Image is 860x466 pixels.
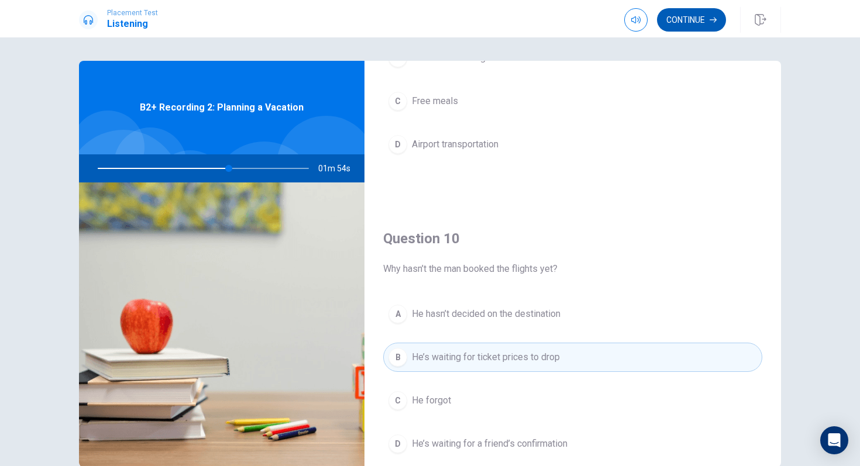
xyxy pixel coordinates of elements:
span: B2+ Recording 2: Planning a Vacation [140,101,304,115]
button: DHe’s waiting for a friend’s confirmation [383,429,762,458]
span: He hasn’t decided on the destination [412,307,560,321]
h4: Question 10 [383,229,762,248]
span: Free meals [412,94,458,108]
span: He’s waiting for ticket prices to drop [412,350,560,364]
button: BHe’s waiting for ticket prices to drop [383,343,762,372]
span: 01m 54s [318,154,360,182]
span: Why hasn’t the man booked the flights yet? [383,262,762,276]
div: D [388,135,407,154]
button: DAirport transportation [383,130,762,159]
div: C [388,391,407,410]
span: Airport transportation [412,137,498,151]
div: D [388,434,407,453]
button: Continue [657,8,726,32]
span: Placement Test [107,9,158,17]
button: CFree meals [383,87,762,116]
div: B [388,348,407,367]
h1: Listening [107,17,158,31]
span: He forgot [412,393,451,408]
div: A [388,305,407,323]
button: CHe forgot [383,386,762,415]
button: AHe hasn’t decided on the destination [383,299,762,329]
div: Open Intercom Messenger [820,426,848,454]
div: C [388,92,407,111]
span: He’s waiting for a friend’s confirmation [412,437,567,451]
